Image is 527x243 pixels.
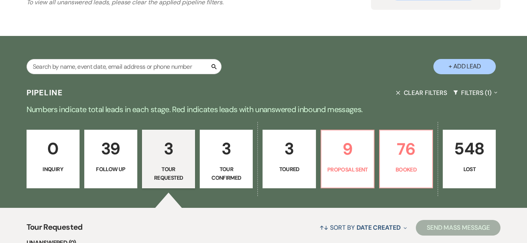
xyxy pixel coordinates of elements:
[385,136,428,162] p: 76
[147,165,190,182] p: Tour Requested
[357,223,401,232] span: Date Created
[326,165,369,174] p: Proposal Sent
[443,130,496,188] a: 548Lost
[205,165,248,182] p: Tour Confirmed
[316,217,410,238] button: Sort By Date Created
[27,130,80,188] a: 0Inquiry
[84,130,137,188] a: 39Follow Up
[268,165,311,173] p: Toured
[321,130,374,188] a: 9Proposal Sent
[89,165,132,173] p: Follow Up
[263,130,316,188] a: 3Toured
[205,136,248,162] p: 3
[448,136,491,162] p: 548
[379,130,433,188] a: 76Booked
[142,130,195,188] a: 3Tour Requested
[27,221,83,238] span: Tour Requested
[89,136,132,162] p: 39
[393,82,450,103] button: Clear Filters
[147,136,190,162] p: 3
[268,136,311,162] p: 3
[326,136,369,162] p: 9
[385,165,428,174] p: Booked
[450,82,501,103] button: Filters (1)
[27,59,222,74] input: Search by name, event date, email address or phone number
[27,87,63,98] h3: Pipeline
[448,165,491,173] p: Lost
[416,220,501,236] button: Send Mass Message
[32,136,75,162] p: 0
[433,59,496,74] button: + Add Lead
[319,223,329,232] span: ↑↓
[32,165,75,173] p: Inquiry
[200,130,253,188] a: 3Tour Confirmed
